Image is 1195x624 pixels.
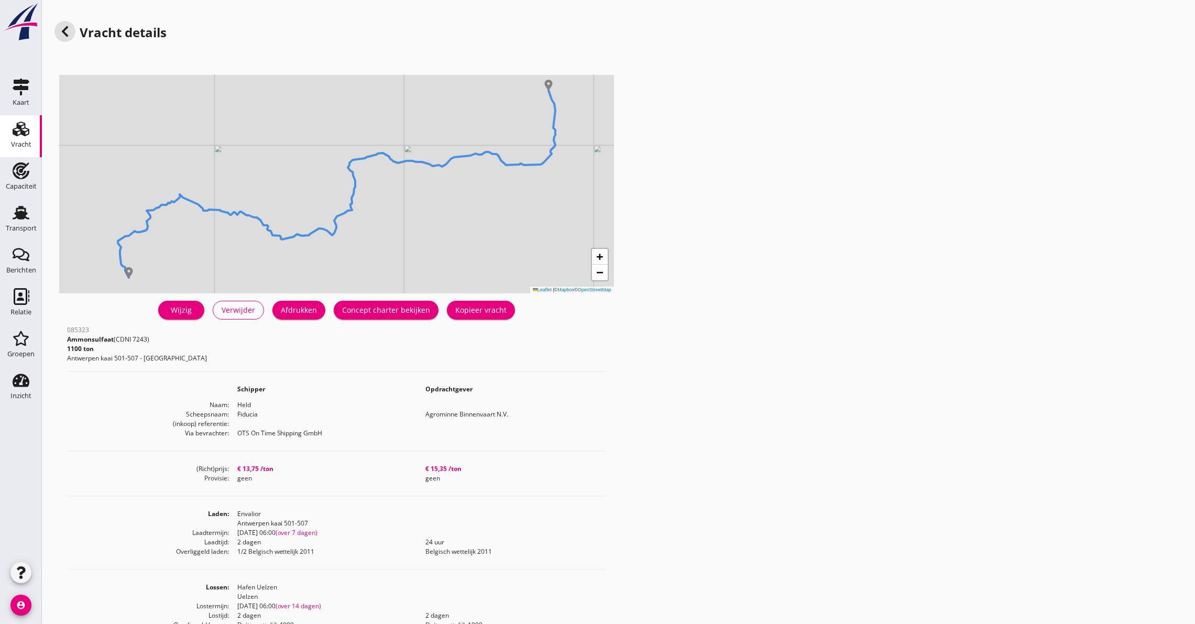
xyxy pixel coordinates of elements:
dd: Schipper [229,385,418,394]
dd: Belgisch wettelijk 2011 [418,547,606,556]
dt: Via bevrachter [67,429,229,438]
span: Ammonsulfaat [67,335,114,344]
dd: Hafen Uelzen Uelzen [229,583,606,601]
div: Wijzig [167,304,196,315]
dd: [DATE] 06:00 [229,601,606,611]
dd: 1/2 Belgisch wettelijk 2011 [229,547,418,556]
div: Kopieer vracht [455,304,507,315]
a: Zoom in [592,249,608,265]
dt: (Richt)prijs [67,464,229,474]
div: Inzicht [10,392,31,399]
dt: Lostermijn [67,601,229,611]
i: account_circle [10,595,31,616]
dd: Agrominne Binnenvaart N.V. [418,410,606,419]
dt: Scheepsnaam [67,410,229,419]
dt: Laadtermijn [67,528,229,538]
dd: € 13,75 /ton [229,464,418,474]
dd: € 15,35 /ton [418,464,606,474]
dt: Overliggeld laden [67,547,229,556]
span: (over 7 dagen) [276,528,318,537]
span: | [553,287,554,292]
dt: Laden [67,509,229,528]
div: Groepen [7,351,35,357]
a: OpenStreetMap [578,287,611,292]
img: Marker [124,267,134,278]
div: Verwijder [222,304,255,315]
div: Berichten [6,267,36,273]
dd: Fiducia [229,410,418,419]
dt: Lostijd [67,611,229,620]
p: (CDNI 7243) [67,335,207,344]
div: © © [530,287,614,293]
p: 1100 ton [67,344,207,354]
img: Marker [543,80,554,90]
a: Concept charter bekijken [334,301,438,320]
button: Kopieer vracht [447,301,515,320]
button: Afdrukken [272,301,325,320]
dt: (inkoop) referentie [67,419,229,429]
button: Verwijder [213,301,264,320]
dd: 24 uur [418,538,606,547]
dd: OTS On Time Shipping GmbH [229,429,418,438]
a: Leaflet [533,287,552,292]
dd: Envalior Antwerpen kaai 501-507 [229,509,606,528]
span: − [596,266,603,279]
dd: 2 dagen [229,611,418,620]
dd: 2 dagen [229,538,418,547]
span: (over 14 dagen) [276,601,322,610]
div: Kaart [13,99,29,106]
div: Relatie [10,309,31,315]
span: Vracht details [80,24,167,41]
dd: Opdrachtgever [418,385,606,394]
img: logo-small.a267ee39.svg [2,3,40,41]
div: Capaciteit [6,183,37,190]
div: Afdrukken [281,304,317,315]
span: + [596,250,603,263]
dt: Provisie [67,474,229,483]
span: 085323 [67,325,89,334]
dd: geen [229,474,418,483]
dd: geen [418,474,606,483]
a: Zoom out [592,265,608,280]
div: Vracht [11,141,31,148]
dt: Lossen [67,583,229,601]
p: Antwerpen kaai 501-507 - [GEOGRAPHIC_DATA] [67,354,207,363]
a: Wijzig [158,301,204,320]
dd: 2 dagen [418,611,606,620]
dt: Naam [67,400,229,410]
a: Mapbox [557,287,574,292]
dt: Laadtijd [67,538,229,547]
dd: [DATE] 06:00 [229,528,606,538]
dd: Held [229,400,606,410]
div: Concept charter bekijken [342,304,430,315]
div: Transport [6,225,37,232]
